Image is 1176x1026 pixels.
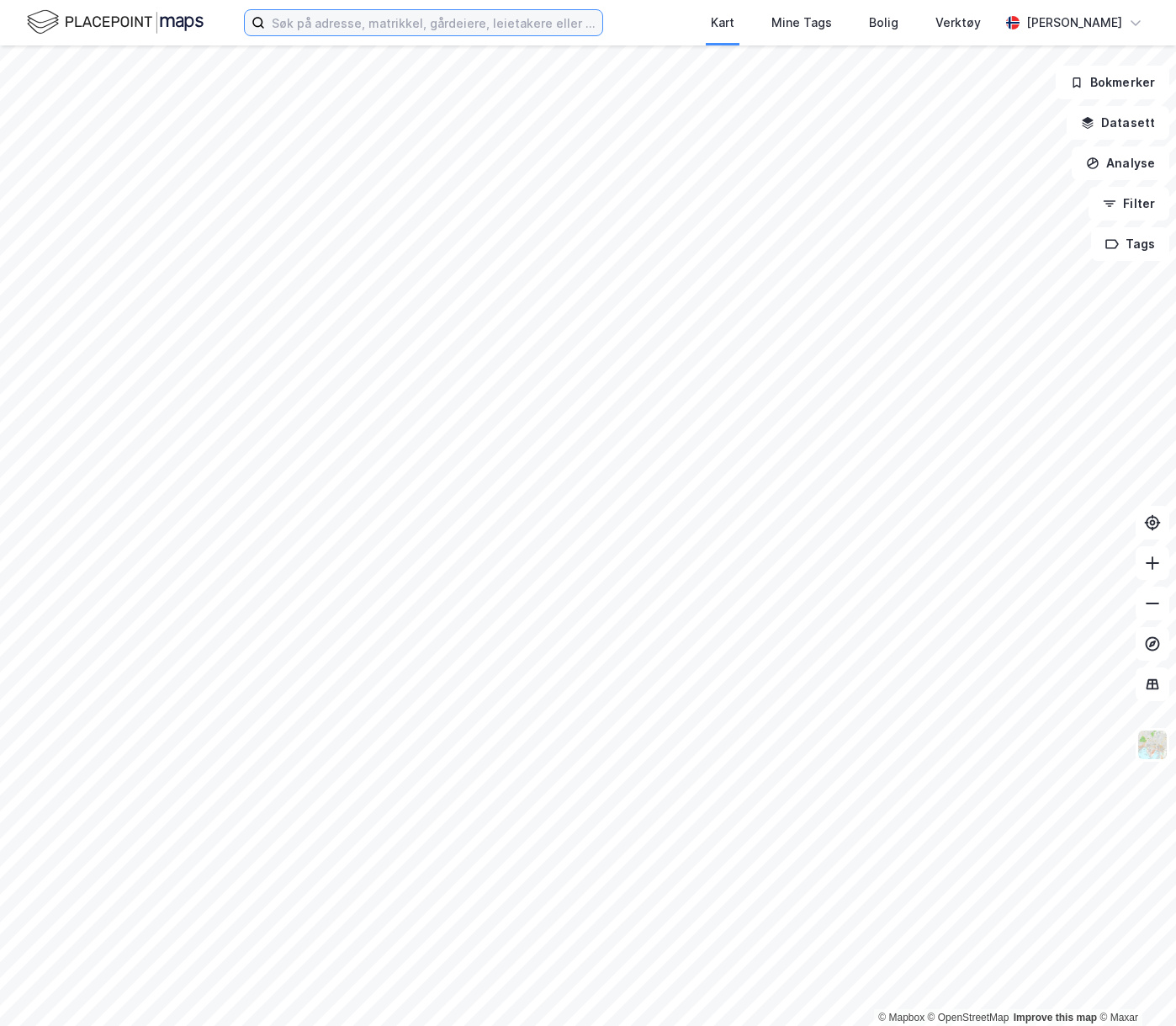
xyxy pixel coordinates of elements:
button: Filter [1089,187,1169,221]
iframe: Chat Widget [1092,945,1176,1026]
div: Bolig [869,13,898,33]
button: Tags [1091,227,1169,261]
div: Verktøy [935,13,981,33]
div: Mine Tags [771,13,832,33]
div: Kart [711,13,734,33]
button: Analyse [1072,146,1169,180]
img: logo.f888ab2527a4732fd821a326f86c7f29.svg [27,8,204,37]
a: Mapbox [878,1012,924,1023]
div: [PERSON_NAME] [1026,13,1122,33]
a: Improve this map [1014,1012,1097,1023]
input: Søk på adresse, matrikkel, gårdeiere, leietakere eller personer [265,10,602,35]
button: Datasett [1067,106,1169,140]
a: OpenStreetMap [928,1012,1009,1023]
img: Z [1136,729,1168,761]
button: Bokmerker [1056,66,1169,99]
